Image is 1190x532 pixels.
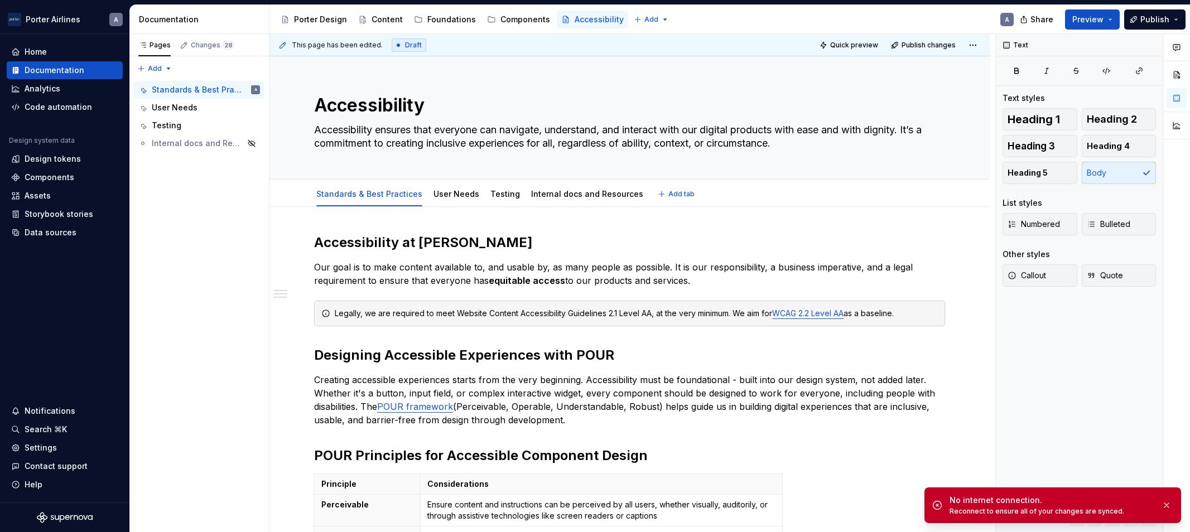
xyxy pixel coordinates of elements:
[139,14,264,25] div: Documentation
[557,11,628,28] a: Accessibility
[888,37,961,53] button: Publish changes
[7,439,123,457] a: Settings
[950,507,1153,516] div: Reconnect to ensure all of your changes are synced.
[500,14,550,25] div: Components
[531,189,643,199] a: Internal docs and Resources
[654,186,700,202] button: Add tab
[25,442,57,453] div: Settings
[7,476,123,494] button: Help
[25,227,76,238] div: Data sources
[254,84,257,95] div: A
[7,205,123,223] a: Storybook stories
[630,12,672,27] button: Add
[1124,9,1186,30] button: Publish
[314,234,945,252] h2: Accessibility at [PERSON_NAME]
[427,14,476,25] div: Foundations
[25,209,93,220] div: Storybook stories
[134,117,264,134] a: Testing
[354,11,407,28] a: Content
[7,150,123,168] a: Design tokens
[1008,167,1048,178] span: Heading 5
[1008,141,1055,152] span: Heading 3
[134,61,176,76] button: Add
[7,43,123,61] a: Home
[433,189,479,199] a: User Needs
[1082,135,1157,157] button: Heading 4
[427,478,775,490] p: Considerations
[312,182,427,205] div: Standards & Best Practices
[490,189,520,199] a: Testing
[1003,249,1050,260] div: Other styles
[25,46,47,57] div: Home
[816,37,883,53] button: Quick preview
[25,65,84,76] div: Documentation
[1003,197,1042,209] div: List styles
[483,11,555,28] a: Components
[429,182,484,205] div: User Needs
[37,512,93,523] svg: Supernova Logo
[1082,213,1157,235] button: Bulleted
[321,478,413,490] p: Principle
[405,41,422,50] span: Draft
[1003,93,1045,104] div: Text styles
[191,41,234,50] div: Changes
[312,92,943,119] textarea: Accessibility
[1003,213,1077,235] button: Numbered
[26,14,80,25] div: Porter Airlines
[25,83,60,94] div: Analytics
[427,499,775,521] p: Ensure content and instructions can be perceived by all users, whether visually, auditorily, or t...
[486,182,524,205] div: Testing
[1087,219,1130,230] span: Bulleted
[292,41,383,50] span: This page has been edited.
[134,99,264,117] a: User Needs
[134,81,264,99] a: Standards & Best PracticesA
[134,134,264,152] a: Internal docs and Resources
[314,260,945,287] p: Our goal is to make content available to, and usable by, as many people as possible. It is our re...
[1087,141,1130,152] span: Heading 4
[25,153,81,165] div: Design tokens
[1087,114,1137,125] span: Heading 2
[527,182,648,205] div: Internal docs and Resources
[25,424,67,435] div: Search ⌘K
[1003,135,1077,157] button: Heading 3
[152,84,244,95] div: Standards & Best Practices
[1072,14,1104,25] span: Preview
[1003,264,1077,287] button: Callout
[314,346,945,364] h2: Designing Accessible Experiences with POUR
[7,420,123,438] button: Search ⌘K
[223,41,234,50] span: 28
[772,308,844,318] a: WCAG 2.2 Level AA
[7,98,123,116] a: Code automation
[1005,15,1009,24] div: A
[25,479,42,490] div: Help
[1140,14,1169,25] span: Publish
[7,187,123,205] a: Assets
[7,457,123,475] button: Contact support
[138,41,171,50] div: Pages
[644,15,658,24] span: Add
[25,190,51,201] div: Assets
[276,8,628,31] div: Page tree
[830,41,878,50] span: Quick preview
[25,461,88,472] div: Contact support
[950,495,1153,506] div: No internet connection.
[7,168,123,186] a: Components
[294,14,347,25] div: Porter Design
[1008,114,1060,125] span: Heading 1
[7,61,123,79] a: Documentation
[409,11,480,28] a: Foundations
[314,447,945,465] h2: POUR Principles for Accessible Component Design
[1087,270,1123,281] span: Quote
[1065,9,1120,30] button: Preview
[1003,162,1077,184] button: Heading 5
[25,405,75,417] div: Notifications
[575,14,624,25] div: Accessibility
[276,11,351,28] a: Porter Design
[148,64,162,73] span: Add
[152,138,244,149] div: Internal docs and Resources
[1008,270,1046,281] span: Callout
[7,402,123,420] button: Notifications
[377,401,453,412] a: POUR framework
[1082,264,1157,287] button: Quote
